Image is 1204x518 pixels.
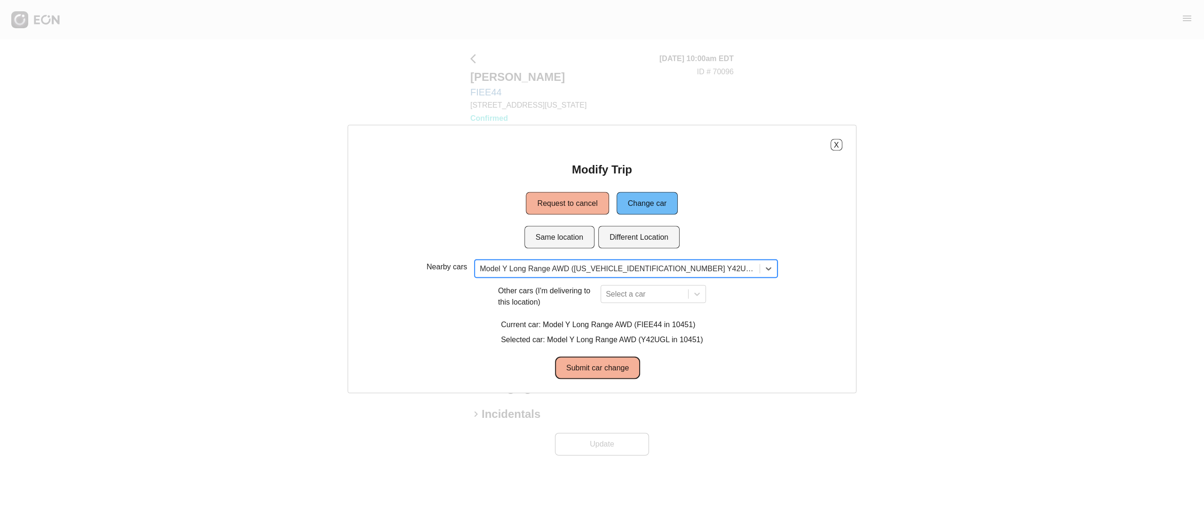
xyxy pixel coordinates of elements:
[598,226,680,249] button: Different Location
[501,334,703,345] p: Selected car: Model Y Long Range AWD (Y42UGL in 10451)
[831,139,842,151] button: X
[555,357,640,379] button: Submit car change
[498,285,597,308] p: Other cars (I'm delivering to this location)
[526,192,609,215] button: Request to cancel
[427,261,467,273] p: Nearby cars
[617,192,678,215] button: Change car
[572,162,632,177] h2: Modify Trip
[524,226,594,249] button: Same location
[501,319,703,330] p: Current car: Model Y Long Range AWD (FIEE44 in 10451)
